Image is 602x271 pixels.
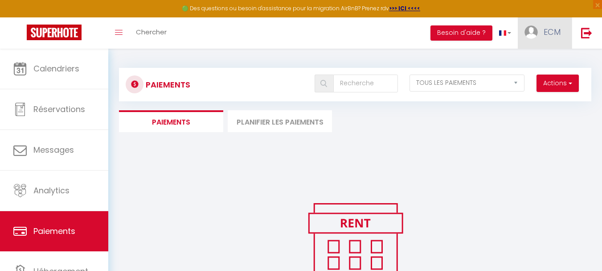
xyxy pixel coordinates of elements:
h3: Paiements [146,75,190,95]
span: Chercher [136,27,167,37]
a: >>> ICI <<<< [389,4,420,12]
button: Actions [536,75,579,92]
li: Paiements [119,110,223,132]
li: Planifier les paiements [228,110,332,132]
img: Super Booking [27,25,82,40]
span: Messages [33,144,74,155]
span: Analytics [33,185,70,196]
input: Recherche [333,75,398,92]
span: Paiements [33,225,75,237]
span: ECM [544,26,561,38]
img: logout [581,27,592,38]
a: ... ECM [518,17,572,49]
span: Calendriers [33,63,79,74]
img: ... [524,25,538,39]
span: Réservations [33,104,85,115]
a: Chercher [129,17,173,49]
button: Besoin d'aide ? [430,25,492,41]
